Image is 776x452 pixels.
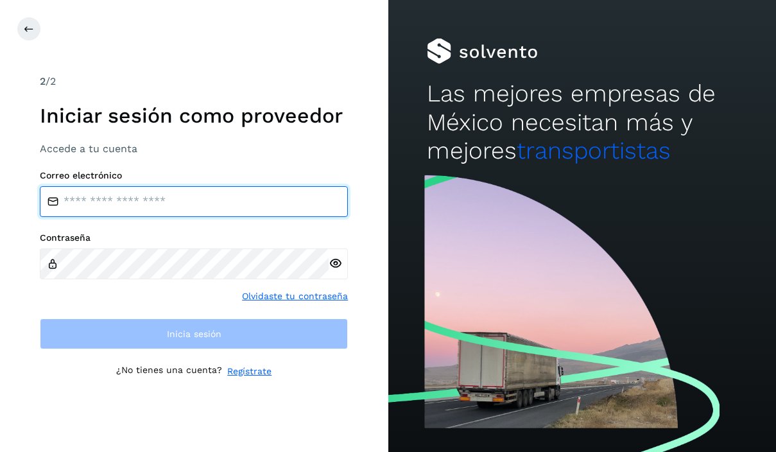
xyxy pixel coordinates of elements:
[40,170,348,181] label: Correo electrónico
[40,232,348,243] label: Contraseña
[242,290,348,303] a: Olvidaste tu contraseña
[40,318,348,349] button: Inicia sesión
[40,143,348,155] h3: Accede a tu cuenta
[40,74,348,89] div: /2
[227,365,272,378] a: Regístrate
[40,103,348,128] h1: Iniciar sesión como proveedor
[167,329,221,338] span: Inicia sesión
[427,80,737,165] h2: Las mejores empresas de México necesitan más y mejores
[517,137,671,164] span: transportistas
[116,365,222,378] p: ¿No tienes una cuenta?
[40,75,46,87] span: 2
